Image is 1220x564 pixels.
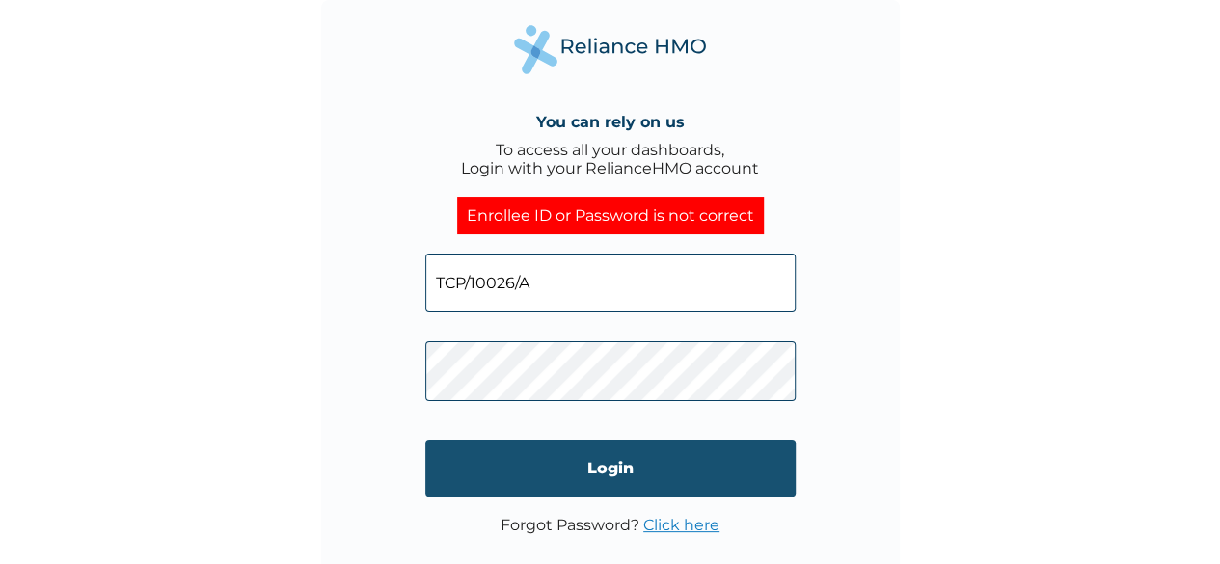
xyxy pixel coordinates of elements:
[425,440,796,497] input: Login
[457,197,764,234] div: Enrollee ID or Password is not correct
[461,141,759,177] div: To access all your dashboards, Login with your RelianceHMO account
[501,516,719,534] p: Forgot Password?
[643,516,719,534] a: Click here
[425,254,796,312] input: Email address or HMO ID
[514,25,707,74] img: Reliance Health's Logo
[536,113,685,131] h4: You can rely on us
